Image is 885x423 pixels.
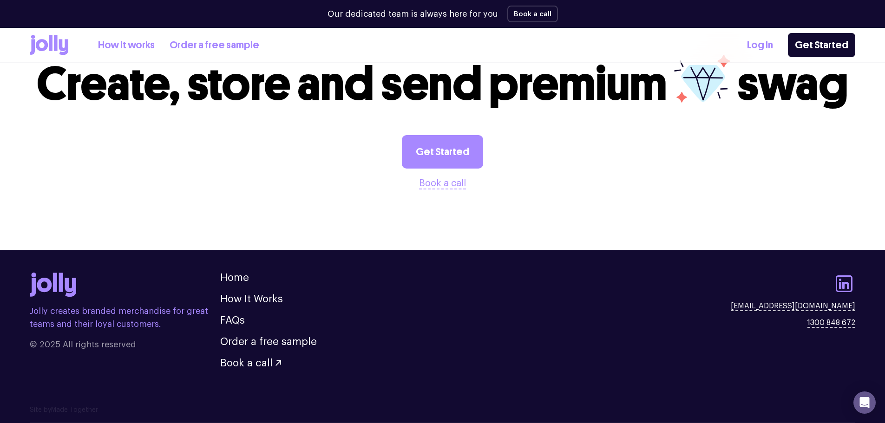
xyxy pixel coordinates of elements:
[788,33,855,57] a: Get Started
[507,6,558,22] button: Book a call
[747,38,773,53] a: Log In
[328,8,498,20] p: Our dedicated team is always here for you
[98,38,155,53] a: How it works
[30,405,855,415] p: Site by
[51,407,98,413] a: Made Together
[37,56,667,112] span: Create, store and send premium
[220,358,273,368] span: Book a call
[853,391,876,414] div: Open Intercom Messenger
[402,135,483,169] a: Get Started
[220,273,249,283] a: Home
[220,315,245,325] a: FAQs
[737,56,848,112] span: swag
[220,358,281,368] button: Book a call
[731,300,855,312] a: [EMAIL_ADDRESS][DOMAIN_NAME]
[30,338,220,351] span: © 2025 All rights reserved
[170,38,259,53] a: Order a free sample
[419,176,466,191] button: Book a call
[30,305,220,331] p: Jolly creates branded merchandise for great teams and their loyal customers.
[807,317,855,328] a: 1300 848 672
[220,294,283,304] a: How It Works
[220,337,317,347] a: Order a free sample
